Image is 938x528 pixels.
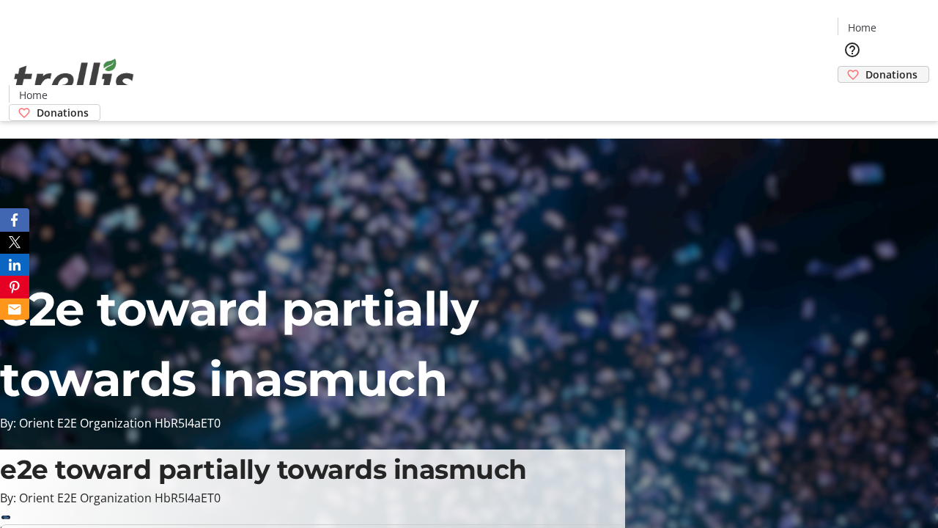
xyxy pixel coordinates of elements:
a: Donations [838,66,929,83]
button: Cart [838,83,867,112]
a: Home [838,20,885,35]
span: Donations [37,105,89,120]
button: Help [838,35,867,65]
img: Orient E2E Organization HbR5I4aET0's Logo [9,43,139,116]
a: Donations [9,104,100,121]
span: Home [19,87,48,103]
span: Home [848,20,876,35]
a: Home [10,87,56,103]
span: Donations [865,67,917,82]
